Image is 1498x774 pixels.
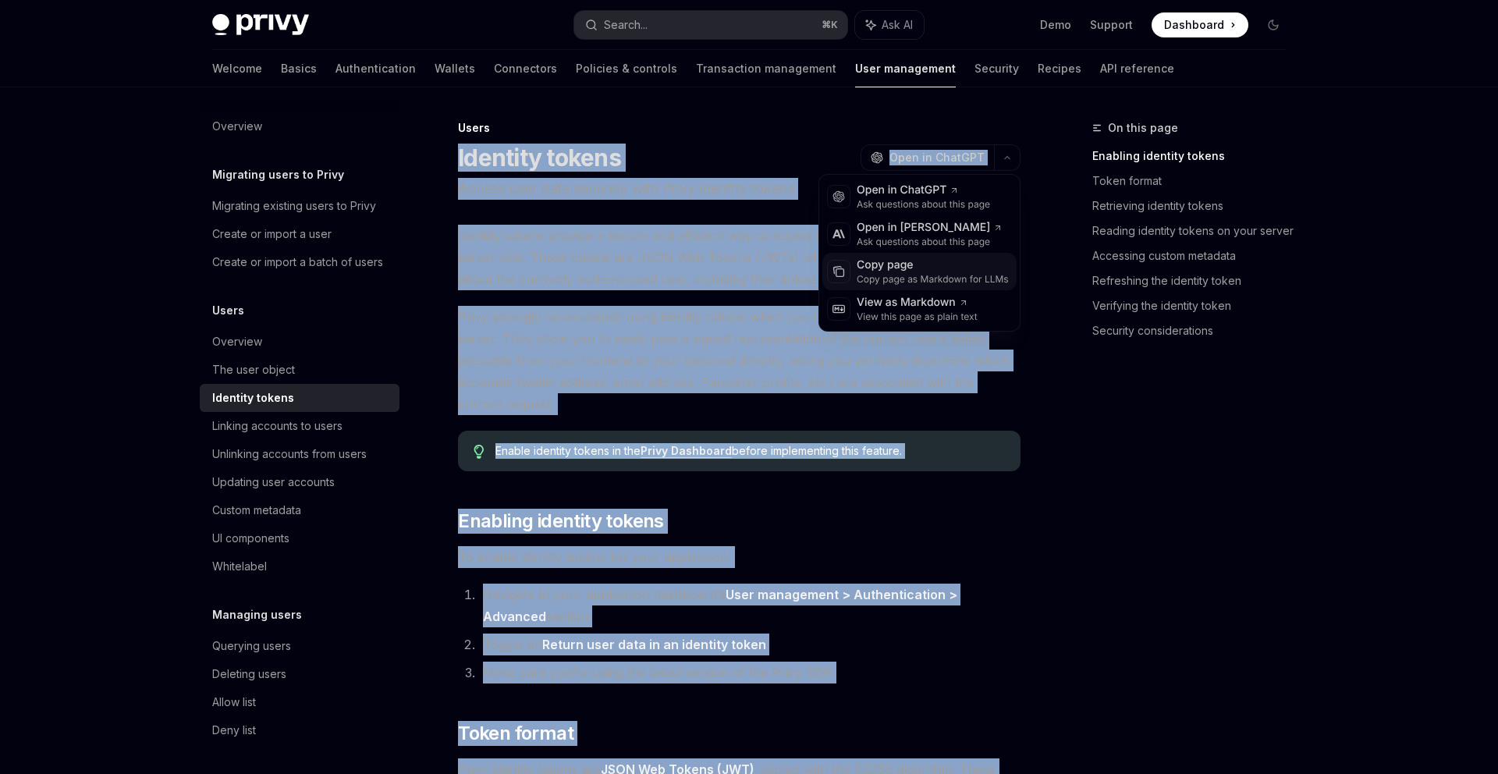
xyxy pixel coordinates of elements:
a: Create or import a user [200,220,399,248]
a: Accessing custom metadata [1092,243,1298,268]
div: Ask questions about this page [857,236,1003,248]
div: Updating user accounts [212,473,335,492]
a: Create or import a batch of users [200,248,399,276]
a: Deleting users [200,660,399,688]
span: Privy strongly recommends using identity tokens when you need user-level data on your server. The... [458,306,1021,415]
button: Open in ChatGPT [861,144,994,171]
div: UI components [212,529,289,548]
div: Users [458,120,1021,136]
a: Overview [200,328,399,356]
a: Recipes [1038,50,1081,87]
a: Demo [1040,17,1071,33]
div: Deleting users [212,665,286,683]
a: Whitelabel [200,552,399,580]
h5: Managing users [212,605,302,624]
a: Allow list [200,688,399,716]
span: Identity tokens provide a secure and efficient way to access user data, especially on the server ... [458,225,1021,290]
span: ⌘ K [822,19,838,31]
button: Search...⌘K [574,11,847,39]
h5: Users [212,301,244,320]
div: Allow list [212,693,256,712]
strong: Return user data in an identity token [542,637,766,652]
button: Ask AI [855,11,924,39]
a: Custom metadata [200,496,399,524]
a: Deny list [200,716,399,744]
a: Migrating existing users to Privy [200,192,399,220]
p: Access user data securely with Privy identity tokens [458,178,1021,200]
a: Querying users [200,632,399,660]
div: Unlinking accounts from users [212,445,367,463]
div: Querying users [212,637,291,655]
a: API reference [1100,50,1174,87]
h1: Identity tokens [458,144,621,172]
a: Verifying the identity token [1092,293,1298,318]
img: dark logo [212,14,309,36]
span: On this page [1108,119,1178,137]
a: Authentication [335,50,416,87]
button: Toggle dark mode [1261,12,1286,37]
div: Create or import a user [212,225,332,243]
div: Open in [PERSON_NAME] [857,220,1003,236]
div: Linking accounts to users [212,417,343,435]
a: Wallets [435,50,475,87]
span: Enabling identity tokens [458,509,664,534]
a: Linking accounts to users [200,412,399,440]
div: Migrating existing users to Privy [212,197,376,215]
a: Policies & controls [576,50,677,87]
a: Enabling identity tokens [1092,144,1298,169]
span: Token format [458,721,573,746]
div: Search... [604,16,648,34]
span: Open in ChatGPT [889,150,985,165]
div: Overview [212,117,262,136]
a: Basics [281,50,317,87]
a: Reading identity tokens on your server [1092,218,1298,243]
div: The user object [212,360,295,379]
div: Custom metadata [212,501,301,520]
a: Support [1090,17,1133,33]
div: Ask questions about this page [857,198,990,211]
div: Deny list [212,721,256,740]
a: Transaction management [696,50,836,87]
div: View this page as plain text [857,311,978,323]
span: Dashboard [1164,17,1224,33]
div: Whitelabel [212,557,267,576]
li: Navigate to your application dashboard’s section [478,584,1021,627]
span: Enable identity tokens in the before implementing this feature. [495,443,1005,459]
div: Create or import a batch of users [212,253,383,272]
div: Identity tokens [212,389,294,407]
svg: Tip [474,445,485,459]
span: To enable identity tokens for your application: [458,546,1021,568]
a: User management [855,50,956,87]
a: Token format [1092,169,1298,193]
a: Privy Dashboard [641,444,732,458]
h5: Migrating users to Privy [212,165,344,184]
a: Welcome [212,50,262,87]
a: The user object [200,356,399,384]
a: Overview [200,112,399,140]
a: Connectors [494,50,557,87]
a: Retrieving identity tokens [1092,193,1298,218]
div: Open in ChatGPT [857,183,990,198]
a: Updating user accounts [200,468,399,496]
a: Refreshing the identity token [1092,268,1298,293]
a: UI components [200,524,399,552]
li: Make sure you’re using the latest version of the Privy SDK [478,662,1021,683]
div: Overview [212,332,262,351]
li: Toggle on [478,634,1021,655]
a: Dashboard [1152,12,1248,37]
a: Security considerations [1092,318,1298,343]
a: Identity tokens [200,384,399,412]
div: View as Markdown [857,295,978,311]
a: Unlinking accounts from users [200,440,399,468]
div: Copy page as Markdown for LLMs [857,273,1009,286]
div: Copy page [857,257,1009,273]
span: Ask AI [882,17,913,33]
a: Security [974,50,1019,87]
